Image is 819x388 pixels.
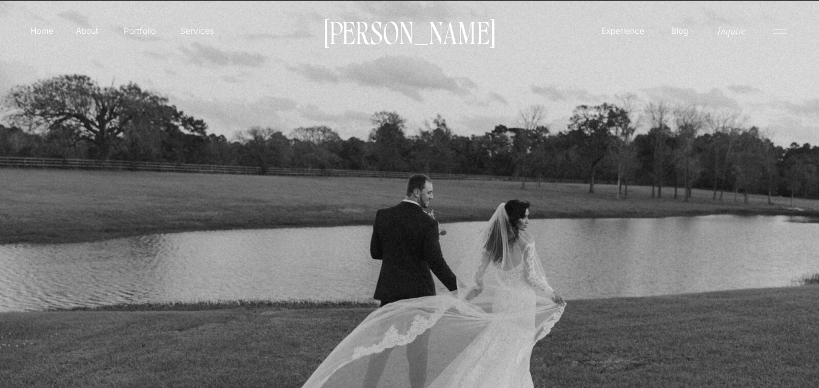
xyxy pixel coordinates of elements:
a: [PERSON_NAME] [318,19,501,44]
a: Portfolio [118,24,161,37]
a: Services [179,24,215,37]
a: About [73,24,101,36]
a: Experience [600,24,646,37]
a: Home [28,24,56,37]
a: Inquire [716,24,747,38]
a: Blog [668,24,691,36]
